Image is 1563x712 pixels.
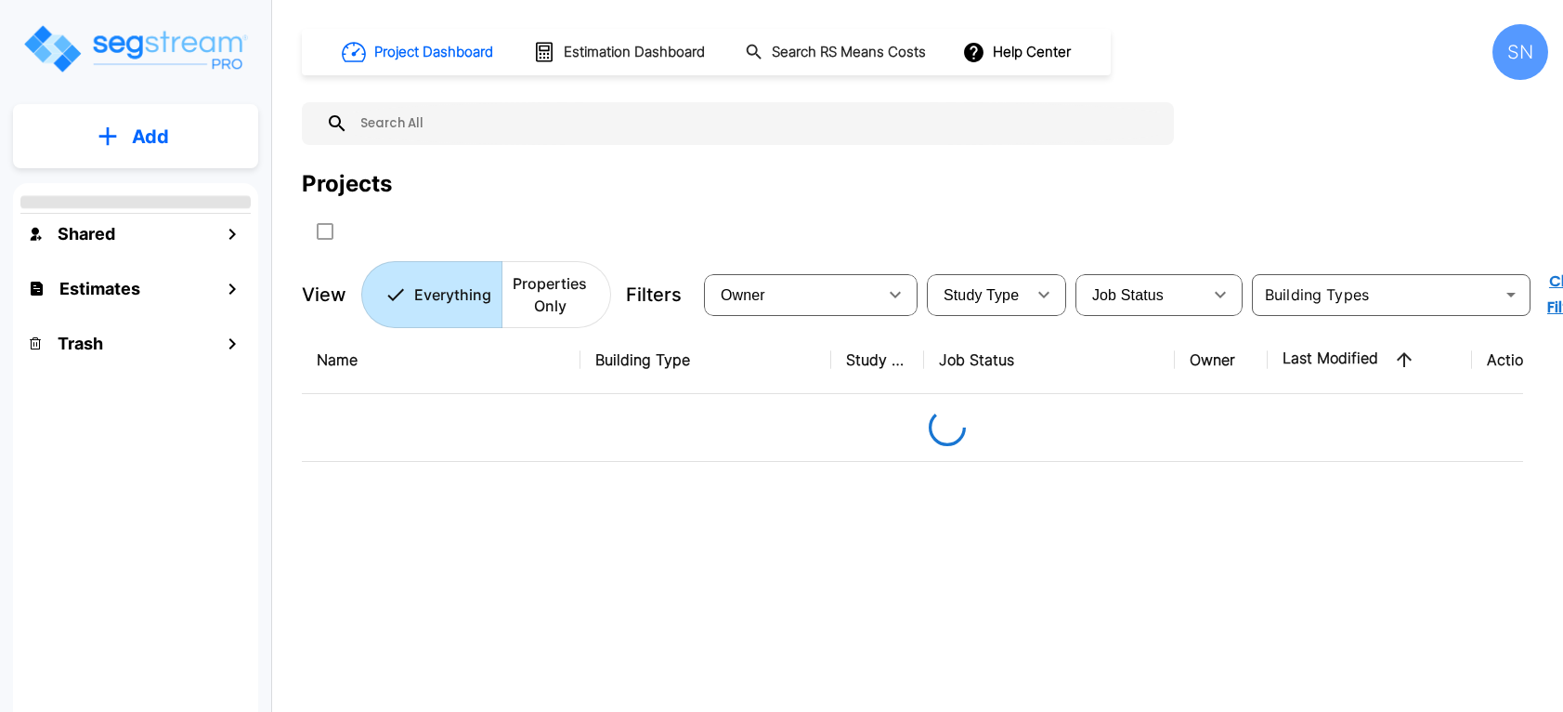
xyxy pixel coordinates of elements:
[1268,326,1472,394] th: Last Modified
[626,281,682,309] p: Filters
[708,269,877,321] div: Select
[361,261,502,328] button: Everything
[414,283,491,306] p: Everything
[831,326,924,394] th: Study Type
[772,42,926,63] h1: Search RS Means Costs
[13,110,258,164] button: Add
[58,331,103,356] h1: Trash
[302,326,580,394] th: Name
[21,22,249,75] img: Logo
[334,32,503,73] button: Project Dashboard
[513,272,588,317] p: Properties Only
[374,42,493,63] h1: Project Dashboard
[361,261,611,328] div: Platform
[59,276,140,301] h1: Estimates
[737,34,936,71] button: Search RS Means Costs
[306,213,344,250] button: SelectAll
[1092,287,1164,303] span: Job Status
[1498,282,1524,308] button: Open
[721,287,765,303] span: Owner
[1492,24,1548,80] div: SN
[132,123,169,151] p: Add
[526,33,715,72] button: Estimation Dashboard
[302,167,392,201] div: Projects
[564,42,705,63] h1: Estimation Dashboard
[1079,269,1202,321] div: Select
[580,326,831,394] th: Building Type
[58,221,115,246] h1: Shared
[1257,282,1494,308] input: Building Types
[958,34,1078,70] button: Help Center
[501,261,611,328] button: Properties Only
[924,326,1175,394] th: Job Status
[348,102,1165,145] input: Search All
[931,269,1025,321] div: Select
[944,287,1019,303] span: Study Type
[1175,326,1268,394] th: Owner
[302,281,346,309] p: View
